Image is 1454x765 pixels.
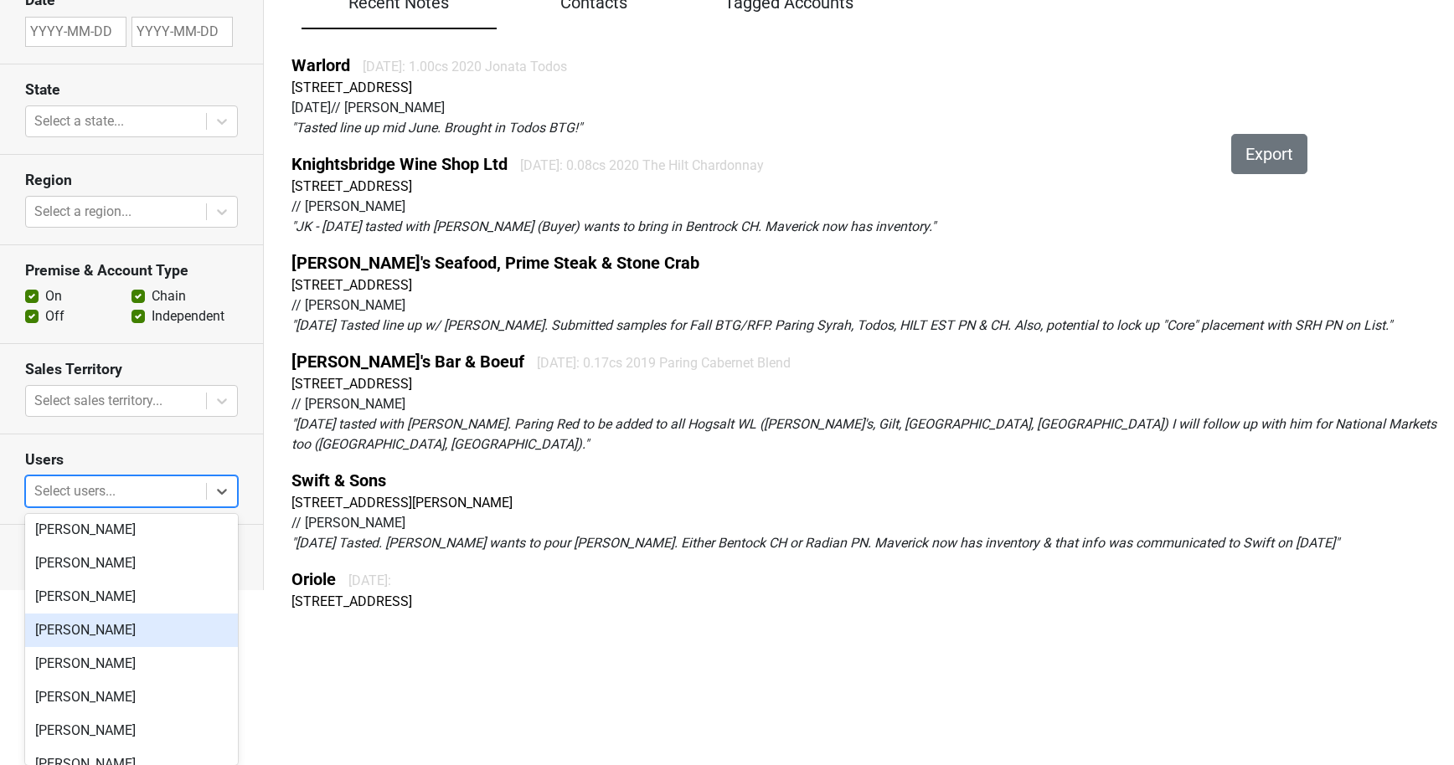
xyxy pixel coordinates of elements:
a: Swift & Sons [291,470,386,490]
em: " Tasted line up mid June. Brought in Todos BTG! " [291,120,582,136]
em: " [DATE] Tasted. [PERSON_NAME] wants to pour [PERSON_NAME]. Either Bentock CH or Radian PN. Maver... [291,535,1339,551]
label: Chain [152,286,186,306]
div: [PERSON_NAME] [25,547,238,580]
div: [PERSON_NAME] [25,580,238,614]
div: [PERSON_NAME] [25,680,238,714]
div: [PERSON_NAME] [25,714,238,747]
div: // [PERSON_NAME] [291,513,1447,533]
span: [DATE]: 1.00cs 2020 Jonata Todos [363,59,567,74]
em: " [DATE] tasted with [PERSON_NAME]. Paring Red to be added to all Hogsalt WL ([PERSON_NAME]'s, Gi... [291,416,1436,452]
label: Off [45,306,64,326]
a: [STREET_ADDRESS] [291,178,412,194]
h3: State [25,81,238,99]
div: // [PERSON_NAME] [291,197,1447,217]
a: [STREET_ADDRESS] [291,593,412,609]
input: YYYY-MM-DD [25,17,126,47]
a: [STREET_ADDRESS] [291,376,412,392]
a: Knightsbridge Wine Shop Ltd [291,154,508,174]
span: [DATE]: [348,572,391,588]
div: [PERSON_NAME] [25,513,238,547]
span: [DATE]: 0.17cs 2019 Paring Cabernet Blend [537,355,791,371]
div: [DATE] // [PERSON_NAME] [291,98,1447,118]
div: // [PERSON_NAME] [291,295,1447,316]
em: " JK - [DATE] tasted with [PERSON_NAME] (Buyer) wants to bring in Bentrock CH. Maverick now has i... [291,218,936,234]
a: [PERSON_NAME]'s Seafood, Prime Steak & Stone Crab [291,253,699,273]
h3: Premise & Account Type [25,262,238,280]
h3: Users [25,451,238,469]
a: [STREET_ADDRESS] [291,80,412,95]
em: " [DATE] Tasted line up w/ [PERSON_NAME]. Submitted samples for Fall BTG/RFP. Paring Syrah, Todos... [291,317,1392,333]
a: [STREET_ADDRESS] [291,277,412,293]
h3: Sales Territory [25,361,238,378]
label: Independent [152,306,224,326]
div: // [PERSON_NAME] [291,394,1447,414]
label: On [45,286,62,306]
span: [DATE]: 0.08cs 2020 The Hilt Chardonnay [520,157,764,173]
div: [PERSON_NAME] [25,614,238,647]
h3: Region [25,172,238,189]
a: [STREET_ADDRESS][PERSON_NAME] [291,495,513,511]
a: [PERSON_NAME]'s Bar & Boeuf [291,352,524,372]
input: YYYY-MM-DD [131,17,233,47]
div: [PERSON_NAME] [25,647,238,680]
a: Warlord [291,55,350,75]
a: Oriole [291,569,336,589]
